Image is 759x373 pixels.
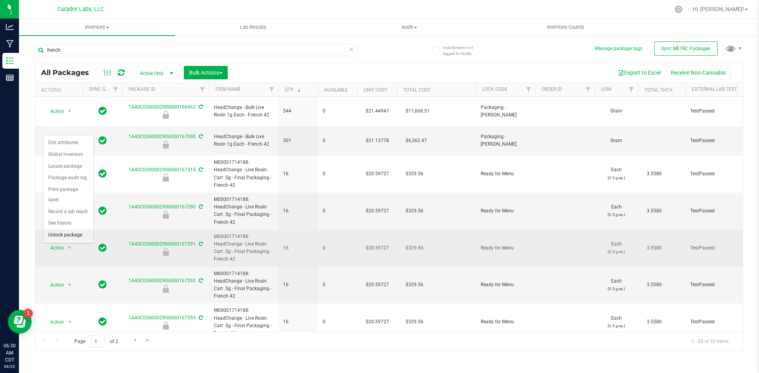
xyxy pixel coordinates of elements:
[65,242,75,253] span: select
[43,106,64,117] span: Action
[198,167,203,172] span: Sync from Compliance System
[23,309,33,318] iframe: Resource center unread badge
[43,172,93,184] li: Package audit log
[332,24,487,31] span: Audit
[403,87,430,93] a: Total Cost
[214,307,274,337] span: M00001714188: HeadChange - Live Rosin Cart .5g - Final Packaging - French 42
[43,217,93,229] li: See history
[128,204,196,210] a: 1A40C0300002906000167290
[283,107,313,115] span: 544
[481,170,531,178] span: Ready for Menu
[599,315,633,330] span: Each
[481,244,531,252] span: Ready for Menu
[644,87,673,93] a: Total THC%
[214,104,274,119] span: HeadChange - Bulk Live Rosin 1g Each - French 42
[128,167,196,172] a: 1A40C0300002906000167315
[323,318,353,326] span: 0
[128,278,196,283] a: 1A40C0300002906000167292
[121,111,210,119] div: Packaging - Jarred
[6,23,14,31] inline-svg: Analytics
[283,137,313,144] span: 301
[402,279,427,291] span: $329.56
[693,6,744,12] span: Hi, [PERSON_NAME]!
[357,230,397,267] td: $20.59727
[43,161,93,172] li: Locate package
[4,364,15,369] p: 08/25
[35,44,358,56] input: Search Package ID, Item Name, SKU, Lot or Part Number...
[184,66,228,79] button: Bulk Actions
[402,316,427,328] span: $329.56
[43,206,93,218] li: Record a lab result
[599,107,633,115] span: Gram
[121,285,210,293] div: Ready for Menu
[692,86,754,92] a: External Lab Test Result
[68,335,125,347] span: Page of 2
[685,335,735,347] span: 1 - 20 of 33 items
[522,83,535,96] a: Filter
[43,242,64,253] span: Action
[364,87,387,93] a: Unit Cost
[402,205,427,217] span: $329.56
[19,24,175,31] span: Inventory
[214,270,274,300] span: M00001714188: HeadChange - Live Rosin Cart .5g - Final Packaging - French 42
[599,174,633,182] p: (0.5 g ea.)
[65,317,75,328] span: select
[19,19,175,36] a: Inventory
[6,57,14,65] inline-svg: Inventory
[198,278,203,283] span: Sync from Compliance System
[323,207,353,215] span: 0
[582,83,595,96] a: Filter
[229,24,277,31] span: Lab Results
[214,133,274,148] span: HeadChange - Bulk Live Rosin 1g Each - French 42
[121,248,210,256] div: Ready for Menu
[323,281,353,289] span: 0
[599,248,633,255] p: (0.5 g ea.)
[130,335,141,346] a: Go to the next page
[57,6,104,13] span: Curador Labs, LLC
[357,126,397,156] td: $21.13778
[98,105,107,116] span: In Sync
[6,74,14,82] inline-svg: Reports
[215,86,241,92] a: Item Name
[481,133,531,148] span: Packaging - [PERSON_NAME]
[43,149,93,161] li: Global inventory
[128,86,155,92] a: Package ID
[402,168,427,180] span: $329.56
[43,184,93,206] li: Print package label
[324,87,348,93] a: Available
[599,137,633,144] span: Gram
[599,322,633,330] p: (0.5 g ea.)
[43,317,64,328] span: Action
[323,107,353,115] span: 0
[481,104,531,119] span: Packaging - [PERSON_NAME]
[357,267,397,304] td: $20.59727
[98,279,107,290] span: In Sync
[285,87,302,92] a: Qty
[481,281,531,289] span: Ready for Menu
[613,66,666,79] button: Export to Excel
[198,241,203,247] span: Sync from Compliance System
[65,279,75,291] span: select
[214,196,274,226] span: M00001714188: HeadChange - Live Rosin Cart .5g - Final Packaging - French 42
[481,207,531,215] span: Ready for Menu
[128,315,196,321] a: 1A40C0300002906000167293
[357,304,397,341] td: $20.59727
[402,135,431,146] span: $6,362.47
[599,277,633,292] span: Each
[643,168,666,180] span: 3.5580
[91,335,105,347] input: 1
[599,240,633,255] span: Each
[323,244,353,252] span: 0
[402,242,427,254] span: $329.56
[654,41,717,56] button: Sync METRC Packages
[121,141,210,148] div: Packaging - Jarred
[536,24,595,31] span: Inventory Counts
[283,318,313,326] span: 16
[599,203,633,218] span: Each
[198,134,203,139] span: Sync from Compliance System
[198,104,203,110] span: Sync from Compliance System
[357,97,397,126] td: $21.44947
[196,83,209,96] a: Filter
[283,281,313,289] span: 16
